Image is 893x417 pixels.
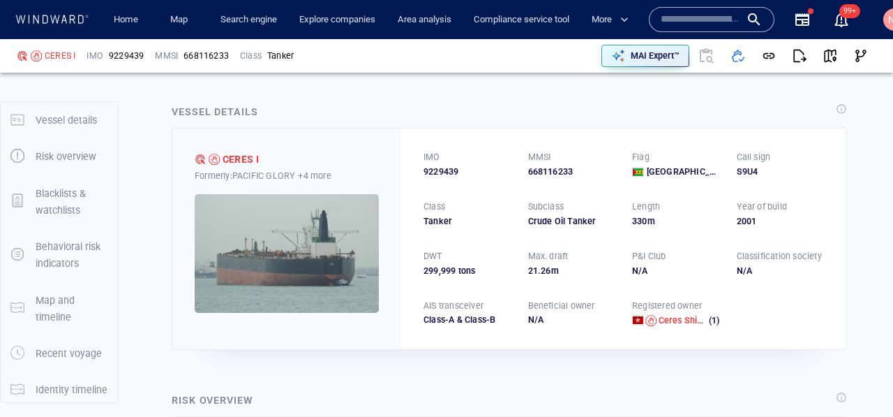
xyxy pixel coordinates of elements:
[155,50,178,62] p: MMSI
[647,166,720,178] span: [GEOGRAPHIC_DATA]
[632,151,650,163] p: Flag
[36,345,102,362] p: Recent voyage
[109,50,144,62] span: 9229439
[834,354,883,407] iframe: Chat
[423,166,458,178] span: 9229439
[632,216,647,226] span: 330
[423,200,445,213] p: Class
[631,50,680,62] p: MAI Expert™
[528,166,616,178] div: 668116233
[172,103,258,120] div: Vessel details
[737,215,825,228] div: 2001
[1,346,118,360] a: Recent voyage
[541,265,550,276] span: 26
[737,265,825,277] div: N/A
[36,112,97,129] p: Vessel details
[468,8,575,32] a: Compliance service tool
[659,315,752,325] span: Ceres Shipping Limited
[1,138,118,175] button: Risk overview
[707,314,720,327] span: (1)
[833,11,850,28] div: Notification center
[165,8,198,32] a: Map
[209,154,220,165] div: Sanctioned
[737,250,822,263] p: Classification society
[267,50,294,62] div: Tanker
[423,314,454,325] span: Class-A
[528,314,544,325] span: N/A
[195,168,379,183] div: Formerly: PACIFIC GLORY
[737,166,825,178] div: S9U4
[737,200,788,213] p: Year of build
[223,151,259,168] div: CERES I
[1,149,118,163] a: Risk overview
[632,265,720,277] div: N/A
[1,102,118,138] button: Vessel details
[528,265,538,276] span: 21
[601,45,689,67] button: MAI Expert™
[1,194,118,207] a: Blacklists & watchlists
[31,50,42,61] div: Sanctioned
[538,265,541,276] span: .
[1,248,118,261] a: Behavioral risk indicators
[592,12,629,28] span: More
[528,215,616,228] div: Crude Oil Tanker
[815,41,846,71] button: View on map
[294,8,381,32] a: Explore companies
[528,300,595,312] p: Beneficial owner
[846,41,876,71] button: Visual Link Analysis
[172,392,253,409] div: Risk overview
[1,335,118,372] button: Recent voyage
[159,8,204,32] button: Map
[1,112,118,126] a: Vessel details
[423,151,440,163] p: IMO
[528,151,551,163] p: MMSI
[737,151,771,163] p: Call sign
[423,215,511,228] div: Tanker
[551,265,559,276] span: m
[183,50,229,62] div: 668116233
[784,41,815,71] button: Export report
[1,228,118,282] button: Behavioral risk indicators
[423,300,483,312] p: AIS transceiver
[528,200,564,213] p: Subclass
[45,50,75,62] div: CERES I
[298,168,331,183] p: +4 more
[195,154,206,165] div: Nadav D Compli defined risk: high risk
[36,381,107,398] p: Identity timeline
[647,216,655,226] span: m
[1,282,118,336] button: Map and timeline
[825,3,858,36] button: 99+
[215,8,283,32] a: Search engine
[1,383,118,396] a: Identity timeline
[108,8,144,32] a: Home
[457,314,463,325] span: &
[1,301,118,314] a: Map and timeline
[423,265,511,277] div: 299,999 tons
[839,4,860,18] span: 99+
[36,238,108,272] p: Behavioral risk indicators
[632,200,660,213] p: Length
[103,8,148,32] button: Home
[659,314,720,327] a: Ceres Shipping Limited (1)
[632,300,702,312] p: Registered owner
[240,50,262,62] p: Class
[586,8,640,32] button: More
[17,50,28,61] div: Nadav D Compli defined risk: high risk
[392,8,457,32] a: Area analysis
[528,250,569,263] p: Max. draft
[36,148,96,165] p: Risk overview
[632,250,666,263] p: P&I Club
[195,194,379,313] img: 5905c349b6c8d95855318a4c_0
[454,314,495,325] span: Class-B
[1,175,118,229] button: Blacklists & watchlists
[1,372,118,408] button: Identity timeline
[423,250,442,263] p: DWT
[87,50,103,62] p: IMO
[753,41,784,71] button: Get link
